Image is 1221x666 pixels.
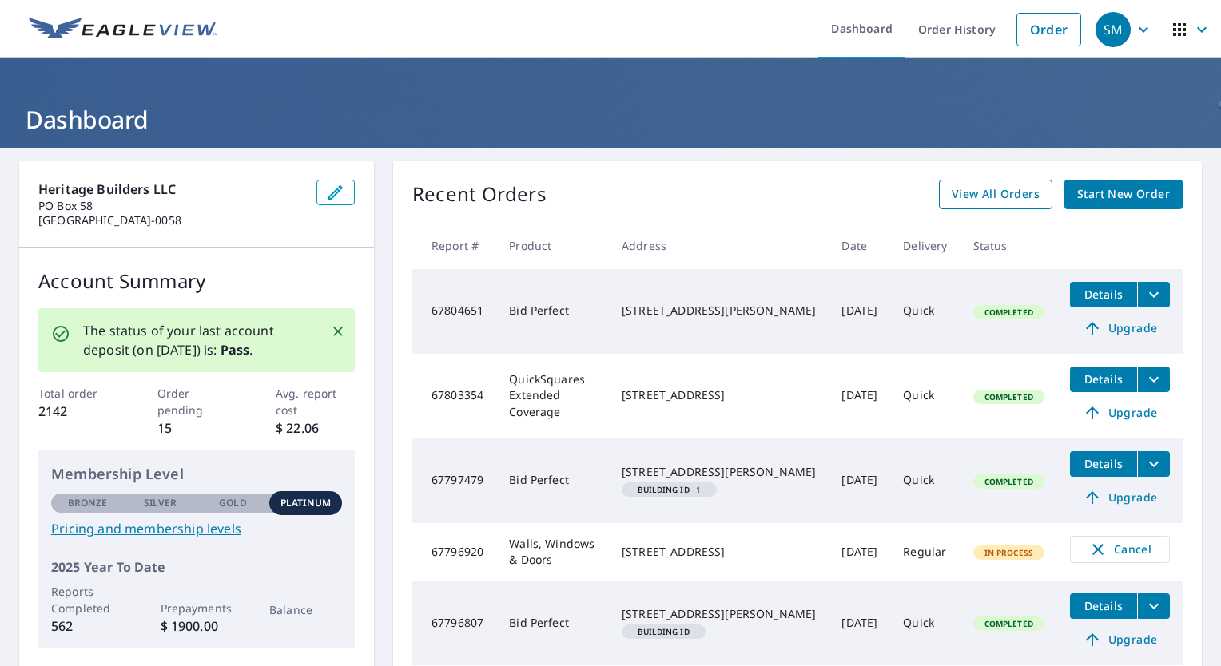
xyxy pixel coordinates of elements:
[38,199,304,213] p: PO Box 58
[51,616,124,636] p: 562
[161,616,233,636] p: $ 1900.00
[1080,630,1160,649] span: Upgrade
[412,222,496,269] th: Report #
[496,438,609,523] td: Bid Perfect
[829,269,890,354] td: [DATE]
[51,463,342,485] p: Membership Level
[890,581,960,665] td: Quick
[496,581,609,665] td: Bid Perfect
[1080,371,1128,387] span: Details
[1070,400,1170,426] a: Upgrade
[1070,485,1170,510] a: Upgrade
[51,557,342,577] p: 2025 Year To Date
[276,418,355,438] p: $ 22.06
[829,222,890,269] th: Date
[975,618,1043,629] span: Completed
[622,464,816,480] div: [STREET_ADDRESS][PERSON_NAME]
[622,606,816,622] div: [STREET_ADDRESS][PERSON_NAME]
[496,222,609,269] th: Product
[1080,403,1160,422] span: Upgrade
[890,354,960,438] td: Quick
[144,496,177,510] p: Silver
[412,354,496,438] td: 67803354
[975,307,1043,318] span: Completed
[38,213,304,228] p: [GEOGRAPHIC_DATA]-0058
[1137,282,1170,307] button: filesDropdownBtn-67804651
[280,496,331,510] p: Platinum
[890,222,960,269] th: Delivery
[1064,180,1183,209] a: Start New Order
[890,438,960,523] td: Quick
[829,523,890,581] td: [DATE]
[51,519,342,538] a: Pricing and membership levels
[638,628,690,636] em: Building ID
[1080,319,1160,338] span: Upgrade
[1070,451,1137,477] button: detailsBtn-67797479
[269,601,342,618] p: Balance
[890,523,960,581] td: Regular
[960,222,1058,269] th: Status
[412,438,496,523] td: 67797479
[496,269,609,354] td: Bid Perfect
[19,103,1202,136] h1: Dashboard
[29,18,217,42] img: EV Logo
[496,523,609,581] td: Walls, Windows & Doors
[161,600,233,616] p: Prepayments
[1137,367,1170,392] button: filesDropdownBtn-67803354
[412,269,496,354] td: 67804651
[1137,593,1170,619] button: filesDropdownBtn-67796807
[157,418,237,438] p: 15
[1070,315,1170,341] a: Upgrade
[219,496,246,510] p: Gold
[51,583,124,616] p: Reports Completed
[1070,593,1137,619] button: detailsBtn-67796807
[1080,287,1128,302] span: Details
[829,438,890,523] td: [DATE]
[890,269,960,354] td: Quick
[38,402,117,421] p: 2142
[412,523,496,581] td: 67796920
[609,222,829,269] th: Address
[952,184,1040,204] span: View All Orders
[829,581,890,665] td: [DATE]
[412,180,547,209] p: Recent Orders
[496,354,609,438] td: QuickSquares Extended Coverage
[1070,282,1137,307] button: detailsBtn-67804651
[1080,598,1128,613] span: Details
[638,486,690,494] em: Building ID
[975,476,1043,487] span: Completed
[975,391,1043,402] span: Completed
[1096,12,1131,47] div: SM
[628,486,710,494] span: 1
[1070,627,1170,652] a: Upgrade
[1137,451,1170,477] button: filesDropdownBtn-67797479
[1016,13,1081,46] a: Order
[939,180,1052,209] a: View All Orders
[622,544,816,560] div: [STREET_ADDRESS]
[38,267,355,295] p: Account Summary
[1087,540,1153,559] span: Cancel
[412,581,496,665] td: 67796807
[622,387,816,403] div: [STREET_ADDRESS]
[622,303,816,319] div: [STREET_ADDRESS][PERSON_NAME]
[157,385,237,418] p: Order pending
[1080,488,1160,507] span: Upgrade
[68,496,108,510] p: Bronze
[975,547,1044,558] span: In Process
[1070,367,1137,392] button: detailsBtn-67803354
[276,385,355,418] p: Avg. report cost
[38,180,304,199] p: Heritage Builders LLC
[83,321,312,359] p: The status of your last account deposit (on [DATE]) is: .
[829,354,890,438] td: [DATE]
[1077,184,1170,204] span: Start New Order
[38,385,117,402] p: Total order
[1070,536,1170,563] button: Cancel
[328,321,348,342] button: Close
[1080,456,1128,471] span: Details
[221,341,250,359] b: Pass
